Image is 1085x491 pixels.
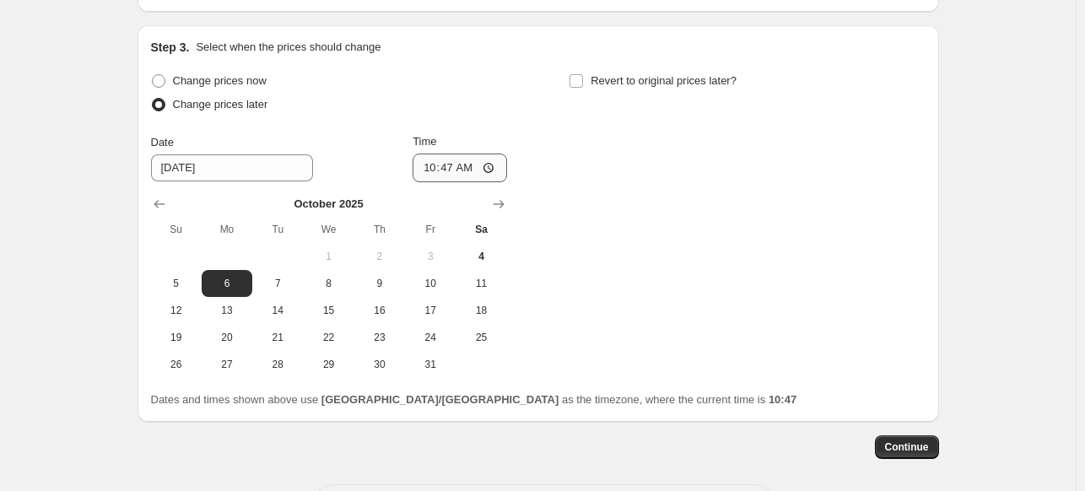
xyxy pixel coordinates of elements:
[412,331,449,344] span: 24
[303,243,354,270] button: Wednesday October 1 2025
[361,331,398,344] span: 23
[361,277,398,290] span: 9
[456,243,506,270] button: Today Saturday October 4 2025
[202,270,252,297] button: Monday October 6 2025
[354,243,405,270] button: Thursday October 2 2025
[405,324,456,351] button: Friday October 24 2025
[303,216,354,243] th: Wednesday
[259,358,296,371] span: 28
[310,358,347,371] span: 29
[412,223,449,236] span: Fr
[456,297,506,324] button: Saturday October 18 2025
[405,243,456,270] button: Friday October 3 2025
[462,331,499,344] span: 25
[361,358,398,371] span: 30
[202,324,252,351] button: Monday October 20 2025
[456,216,506,243] th: Saturday
[354,324,405,351] button: Thursday October 23 2025
[361,250,398,263] span: 2
[405,270,456,297] button: Friday October 10 2025
[208,277,246,290] span: 6
[310,304,347,317] span: 15
[310,331,347,344] span: 22
[151,154,313,181] input: 10/4/2025
[412,250,449,263] span: 3
[196,39,381,56] p: Select when the prices should change
[361,223,398,236] span: Th
[412,358,449,371] span: 31
[591,74,737,87] span: Revert to original prices later?
[151,297,202,324] button: Sunday October 12 2025
[252,270,303,297] button: Tuesday October 7 2025
[208,358,246,371] span: 27
[252,324,303,351] button: Tuesday October 21 2025
[151,351,202,378] button: Sunday October 26 2025
[885,440,929,454] span: Continue
[413,154,507,182] input: 12:00
[412,277,449,290] span: 10
[252,351,303,378] button: Tuesday October 28 2025
[148,192,171,216] button: Show previous month, September 2025
[303,270,354,297] button: Wednesday October 8 2025
[354,216,405,243] th: Thursday
[456,270,506,297] button: Saturday October 11 2025
[202,297,252,324] button: Monday October 13 2025
[208,223,246,236] span: Mo
[462,277,499,290] span: 11
[151,136,174,148] span: Date
[259,277,296,290] span: 7
[462,250,499,263] span: 4
[462,304,499,317] span: 18
[259,304,296,317] span: 14
[151,393,797,406] span: Dates and times shown above use as the timezone, where the current time is
[208,331,246,344] span: 20
[151,324,202,351] button: Sunday October 19 2025
[158,358,195,371] span: 26
[158,331,195,344] span: 19
[158,277,195,290] span: 5
[405,297,456,324] button: Friday October 17 2025
[354,270,405,297] button: Thursday October 9 2025
[259,223,296,236] span: Tu
[405,216,456,243] th: Friday
[252,216,303,243] th: Tuesday
[412,304,449,317] span: 17
[354,297,405,324] button: Thursday October 16 2025
[303,297,354,324] button: Wednesday October 15 2025
[354,351,405,378] button: Thursday October 30 2025
[321,393,559,406] b: [GEOGRAPHIC_DATA]/[GEOGRAPHIC_DATA]
[151,216,202,243] th: Sunday
[405,351,456,378] button: Friday October 31 2025
[303,351,354,378] button: Wednesday October 29 2025
[303,324,354,351] button: Wednesday October 22 2025
[151,270,202,297] button: Sunday October 5 2025
[456,324,506,351] button: Saturday October 25 2025
[208,304,246,317] span: 13
[310,250,347,263] span: 1
[252,297,303,324] button: Tuesday October 14 2025
[173,74,267,87] span: Change prices now
[413,135,436,148] span: Time
[158,304,195,317] span: 12
[487,192,510,216] button: Show next month, November 2025
[202,351,252,378] button: Monday October 27 2025
[462,223,499,236] span: Sa
[310,277,347,290] span: 8
[310,223,347,236] span: We
[259,331,296,344] span: 21
[769,393,796,406] b: 10:47
[202,216,252,243] th: Monday
[173,98,268,111] span: Change prices later
[361,304,398,317] span: 16
[151,39,190,56] h2: Step 3.
[158,223,195,236] span: Su
[875,435,939,459] button: Continue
